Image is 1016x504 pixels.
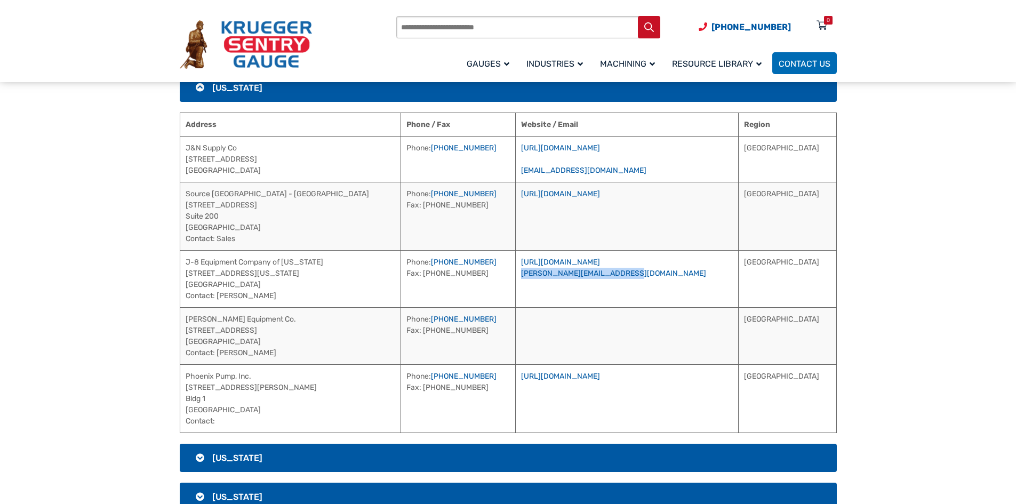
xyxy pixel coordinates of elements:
th: Region [738,113,836,136]
span: [PHONE_NUMBER] [711,22,791,32]
span: [US_STATE] [212,492,262,502]
td: [GEOGRAPHIC_DATA] [738,364,836,433]
td: Phone: Fax: [PHONE_NUMBER] [401,364,516,433]
a: Industries [520,51,594,76]
a: Phone Number (920) 434-8860 [699,20,791,34]
span: Industries [526,59,583,69]
span: Contact Us [779,59,830,69]
span: Gauges [467,59,509,69]
a: [PHONE_NUMBER] [431,189,497,198]
td: [PERSON_NAME] Equipment Co. [STREET_ADDRESS] [GEOGRAPHIC_DATA] Contact: [PERSON_NAME] [180,307,401,364]
img: Krueger Sentry Gauge [180,20,312,69]
a: Resource Library [666,51,772,76]
span: [US_STATE] [212,83,262,93]
th: Address [180,113,401,136]
th: Phone / Fax [401,113,516,136]
div: 0 [827,16,830,25]
a: Machining [594,51,666,76]
td: Phone: Fax: [PHONE_NUMBER] [401,250,516,307]
a: Contact Us [772,52,837,74]
td: Phone: Fax: [PHONE_NUMBER] [401,182,516,250]
a: [URL][DOMAIN_NAME] [521,143,600,153]
a: [PHONE_NUMBER] [431,258,497,267]
span: Resource Library [672,59,762,69]
th: Website / Email [516,113,739,136]
td: [GEOGRAPHIC_DATA] [738,307,836,364]
a: [EMAIL_ADDRESS][DOMAIN_NAME] [521,166,646,175]
a: [URL][DOMAIN_NAME] [521,372,600,381]
a: [PERSON_NAME][EMAIL_ADDRESS][DOMAIN_NAME] [521,269,706,278]
a: [URL][DOMAIN_NAME] [521,189,600,198]
td: Source [GEOGRAPHIC_DATA] - [GEOGRAPHIC_DATA] [STREET_ADDRESS] Suite 200 [GEOGRAPHIC_DATA] Contact... [180,182,401,250]
td: [GEOGRAPHIC_DATA] [738,136,836,182]
a: [PHONE_NUMBER] [431,372,497,381]
td: Phoenix Pump, Inc. [STREET_ADDRESS][PERSON_NAME] Bldg 1 [GEOGRAPHIC_DATA] Contact: [180,364,401,433]
td: Phone: Fax: [PHONE_NUMBER] [401,307,516,364]
td: J&N Supply Co [STREET_ADDRESS] [GEOGRAPHIC_DATA] [180,136,401,182]
a: [PHONE_NUMBER] [431,315,497,324]
span: [US_STATE] [212,453,262,463]
a: Gauges [460,51,520,76]
a: [URL][DOMAIN_NAME] [521,258,600,267]
a: [PHONE_NUMBER] [431,143,497,153]
td: [GEOGRAPHIC_DATA] [738,182,836,250]
span: Machining [600,59,655,69]
td: [GEOGRAPHIC_DATA] [738,250,836,307]
td: J-8 Equipment Company of [US_STATE] [STREET_ADDRESS][US_STATE] [GEOGRAPHIC_DATA] Contact: [PERSON... [180,250,401,307]
td: Phone: [401,136,516,182]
